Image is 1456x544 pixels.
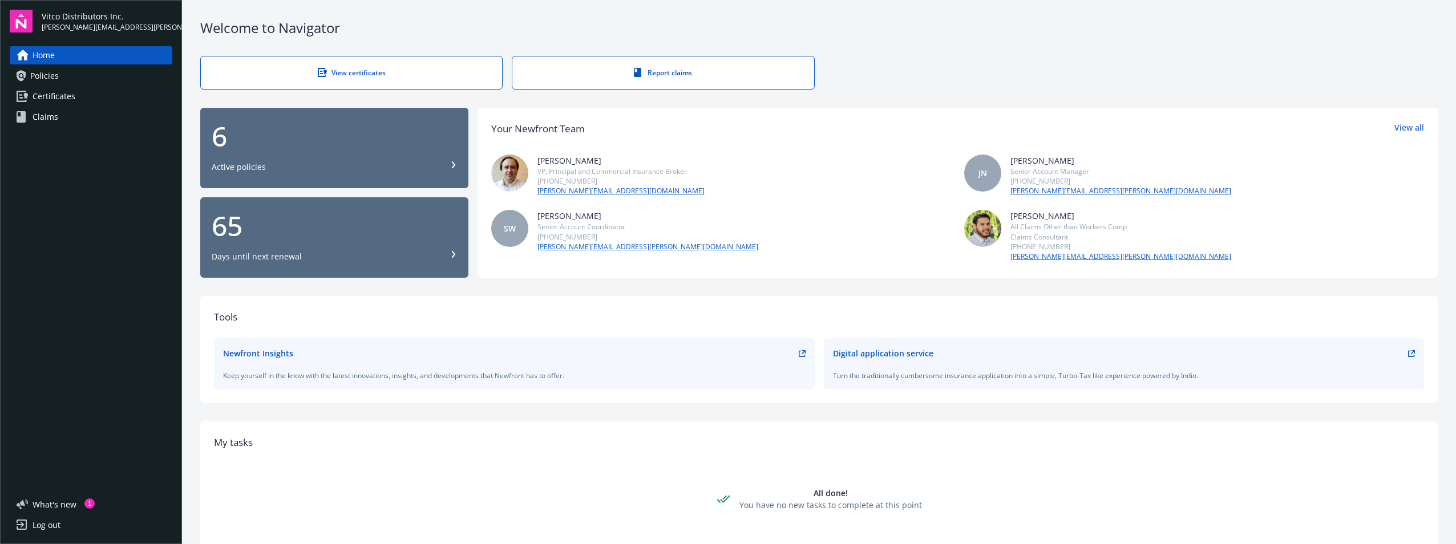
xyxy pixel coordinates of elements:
span: [PERSON_NAME][EMAIL_ADDRESS][PERSON_NAME][DOMAIN_NAME] [42,22,172,33]
a: Report claims [512,56,814,90]
div: Tools [214,310,1424,324]
div: [PERSON_NAME] [537,210,758,222]
div: [PERSON_NAME] [1010,155,1231,167]
a: Home [10,46,172,64]
a: [PERSON_NAME][EMAIL_ADDRESS][PERSON_NAME][DOMAIN_NAME] [1010,251,1231,262]
a: Claims [10,108,172,126]
a: [PERSON_NAME][EMAIL_ADDRESS][DOMAIN_NAME] [537,186,705,196]
div: View certificates [224,68,479,78]
div: Senior Account Manager [1010,167,1231,176]
span: What ' s new [33,498,76,510]
div: Log out [33,516,60,534]
button: 6Active policies [200,108,468,188]
div: Welcome to Navigator [200,18,1438,38]
button: Vitco Distributors Inc.[PERSON_NAME][EMAIL_ADDRESS][PERSON_NAME][DOMAIN_NAME] [42,10,172,33]
div: Digital application service [833,347,933,359]
div: 65 [212,212,457,239]
a: [PERSON_NAME][EMAIL_ADDRESS][PERSON_NAME][DOMAIN_NAME] [1010,186,1231,196]
span: Home [33,46,55,64]
span: Claims [33,108,58,126]
img: photo [964,210,1001,247]
a: View all [1394,121,1424,136]
button: 65Days until next renewal [200,197,468,278]
div: [PHONE_NUMBER] [537,176,705,186]
div: All done! [739,487,922,499]
div: Your Newfront Team [491,121,585,136]
div: [PERSON_NAME] [537,155,705,167]
div: 1 [84,498,95,509]
a: [PERSON_NAME][EMAIL_ADDRESS][PERSON_NAME][DOMAIN_NAME] [537,242,758,252]
div: Keep yourself in the know with the latest innovations, insights, and developments that Newfront h... [223,371,806,380]
span: JN [978,167,987,179]
div: [PHONE_NUMBER] [1010,242,1231,251]
div: You have no new tasks to complete at this point [739,499,922,511]
div: VP, Principal and Commercial Insurance Broker [537,167,705,176]
span: Certificates [33,87,75,105]
div: Newfront Insights [223,347,293,359]
span: SW [504,222,516,234]
a: Certificates [10,87,172,105]
div: My tasks [214,435,1424,450]
a: View certificates [200,56,503,90]
div: [PHONE_NUMBER] [537,232,758,242]
a: Policies [10,67,172,85]
div: [PHONE_NUMBER] [1010,176,1231,186]
div: Turn the traditionally cumbersome insurance application into a simple, Turbo-Tax like experience ... [833,371,1415,380]
div: Report claims [535,68,791,78]
div: [PERSON_NAME] [1010,210,1231,222]
div: Senior Account Coordinator [537,222,758,232]
div: Active policies [212,161,266,173]
span: Policies [30,67,59,85]
div: All Claims Other than Workers Comp [1010,222,1231,232]
span: Vitco Distributors Inc. [42,10,172,22]
img: photo [491,155,528,192]
button: What's new1 [10,498,95,510]
img: navigator-logo.svg [10,10,33,33]
div: 6 [212,123,457,150]
div: Days until next renewal [212,251,302,262]
div: Claims Consultant [1010,232,1231,242]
